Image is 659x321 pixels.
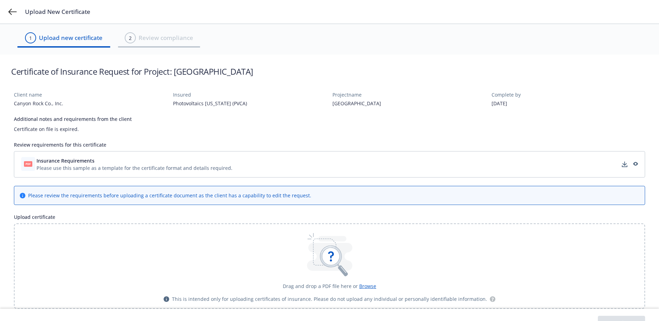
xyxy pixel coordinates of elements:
div: Please use this sample as a template for the certificate format and details required. [36,164,232,172]
div: Additional notes and requirements from the client [14,115,645,123]
div: Photovoltaics [US_STATE] (PVCA) [173,100,327,107]
div: Insurance RequirementsPlease use this sample as a template for the certificate format and details... [14,151,645,178]
a: preview [631,160,639,168]
span: Upload new certificate [39,33,102,42]
div: Certificate on file is expired. [14,125,645,133]
span: This is intended only for uploading certificates of insurance. Please do not upload any individua... [172,295,487,303]
div: Canyon Rock Co., Inc. [14,100,167,107]
div: Drag and drop a PDF file here or [283,282,376,290]
div: Project name [332,91,486,98]
div: Please review the requirements before uploading a certificate document as the client has a capabi... [28,192,311,199]
div: 2 [129,34,132,42]
span: Insurance Requirements [36,157,94,164]
div: Complete by [492,91,645,98]
h1: Certificate of Insurance Request for Project: [GEOGRAPHIC_DATA] [11,66,253,77]
button: Insurance Requirements [36,157,232,164]
span: Upload New Certificate [25,8,90,16]
div: Upload certificate [14,213,645,221]
div: Client name [14,91,167,98]
a: download [620,160,629,168]
div: [DATE] [492,100,645,107]
div: Review requirements for this certificate [14,141,645,148]
div: 1 [29,34,32,42]
div: Drag and drop a PDF file here or BrowseThis is intended only for uploading certificates of insura... [14,223,645,309]
span: Browse [359,283,376,289]
span: Review compliance [139,33,193,42]
div: Insured [173,91,327,98]
div: [GEOGRAPHIC_DATA] [332,100,486,107]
